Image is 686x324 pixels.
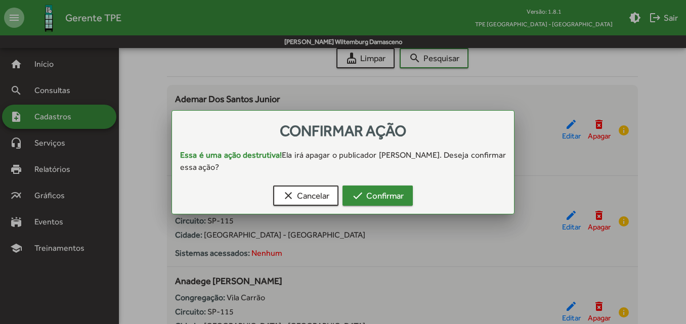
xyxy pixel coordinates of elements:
[282,187,329,205] span: Cancelar
[273,186,338,206] button: Cancelar
[172,149,514,173] div: Ela irá apagar o publicador [PERSON_NAME]. Deseja confirmar essa ação?
[342,186,413,206] button: Confirmar
[352,187,404,205] span: Confirmar
[282,190,294,202] mat-icon: clear
[352,190,364,202] mat-icon: check
[280,122,406,140] span: Confirmar ação
[180,150,282,160] strong: Essa é uma ação destrutiva!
